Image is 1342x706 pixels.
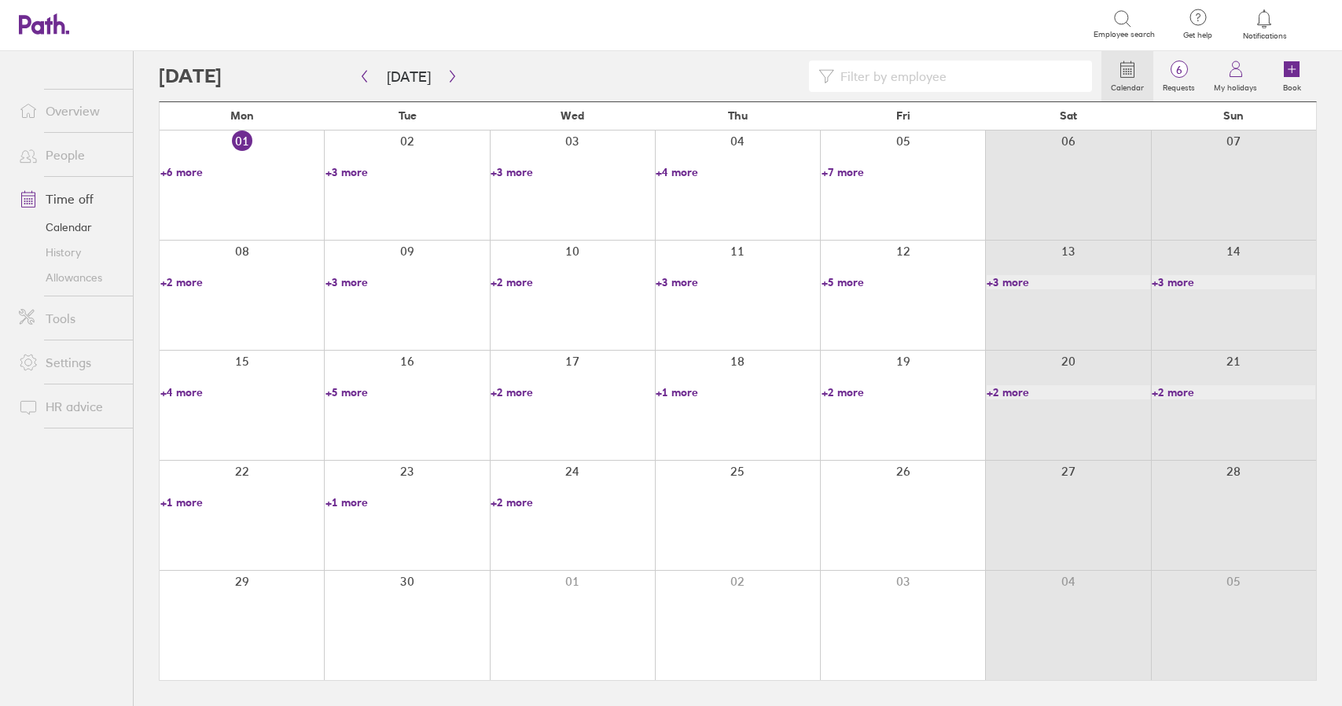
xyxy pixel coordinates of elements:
span: Employee search [1094,30,1155,39]
label: Requests [1153,79,1204,93]
span: Get help [1172,31,1223,40]
a: HR advice [6,391,133,422]
a: History [6,240,133,265]
button: [DATE] [374,64,443,90]
a: +3 more [1152,275,1315,289]
a: +1 more [160,495,324,509]
a: +3 more [325,275,489,289]
a: +3 more [987,275,1150,289]
a: +1 more [325,495,489,509]
a: +6 more [160,165,324,179]
span: Sat [1060,109,1077,122]
a: +2 more [987,385,1150,399]
a: +5 more [325,385,489,399]
a: +2 more [491,495,654,509]
span: Thu [728,109,748,122]
a: +1 more [656,385,819,399]
a: +3 more [491,165,654,179]
a: +4 more [656,165,819,179]
a: Settings [6,347,133,378]
a: People [6,139,133,171]
a: +5 more [822,275,985,289]
a: Tools [6,303,133,334]
span: Tue [399,109,417,122]
label: My holidays [1204,79,1267,93]
a: +3 more [325,165,489,179]
a: +4 more [160,385,324,399]
a: +2 more [491,275,654,289]
span: Sun [1223,109,1244,122]
a: Time off [6,183,133,215]
a: My holidays [1204,51,1267,101]
label: Calendar [1101,79,1153,93]
input: Filter by employee [834,61,1083,91]
div: Search [176,17,216,31]
a: +2 more [822,385,985,399]
label: Book [1274,79,1311,93]
span: Mon [230,109,254,122]
span: 6 [1153,64,1204,76]
a: +2 more [491,385,654,399]
a: Book [1267,51,1317,101]
a: +2 more [160,275,324,289]
span: Notifications [1239,31,1290,41]
a: 6Requests [1153,51,1204,101]
span: Fri [896,109,910,122]
a: Notifications [1239,8,1290,41]
a: Overview [6,95,133,127]
a: +3 more [656,275,819,289]
a: +2 more [1152,385,1315,399]
a: Allowances [6,265,133,290]
a: +7 more [822,165,985,179]
span: Wed [561,109,584,122]
a: Calendar [6,215,133,240]
a: Calendar [1101,51,1153,101]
